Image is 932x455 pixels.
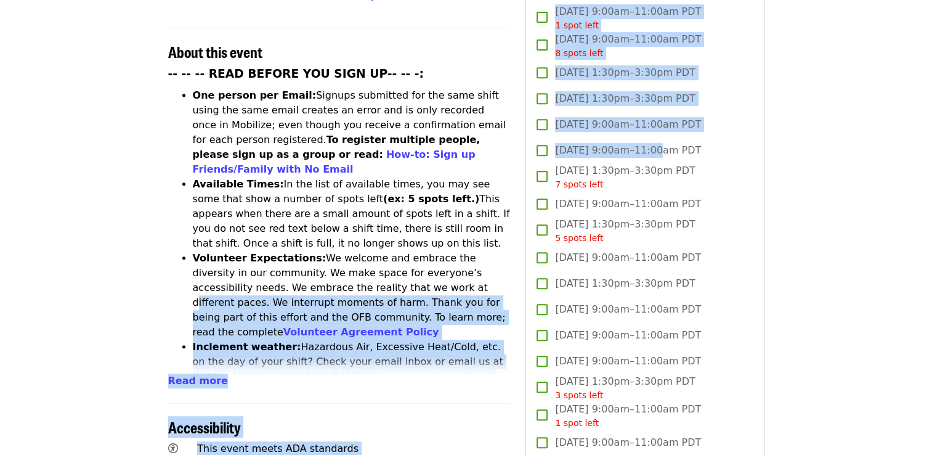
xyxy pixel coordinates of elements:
[555,91,695,106] span: [DATE] 1:30pm–3:30pm PDT
[193,341,301,353] strong: Inclement weather:
[555,302,701,317] span: [DATE] 9:00am–11:00am PDT
[555,402,701,430] span: [DATE] 9:00am–11:00am PDT
[283,326,439,338] a: Volunteer Agreement Policy
[555,435,701,450] span: [DATE] 9:00am–11:00am PDT
[383,193,479,205] strong: (ex: 5 spots left.)
[555,65,695,80] span: [DATE] 1:30pm–3:30pm PDT
[555,418,599,428] span: 1 spot left
[555,250,701,265] span: [DATE] 9:00am–11:00am PDT
[197,443,359,454] span: This event meets ADA standards
[193,251,511,340] li: We welcome and embrace the diversity in our community. We make space for everyone’s accessibility...
[555,354,701,369] span: [DATE] 9:00am–11:00am PDT
[555,20,599,30] span: 1 spot left
[168,416,241,438] span: Accessibility
[193,89,317,101] strong: One person per Email:
[193,88,511,177] li: Signups submitted for the same shift using the same email creates an error and is only recorded o...
[555,390,603,400] span: 3 spots left
[555,179,603,189] span: 7 spots left
[555,233,603,243] span: 5 spots left
[193,252,326,264] strong: Volunteer Expectations:
[555,197,701,211] span: [DATE] 9:00am–11:00am PDT
[168,443,178,454] i: universal-access icon
[168,41,262,62] span: About this event
[555,276,695,291] span: [DATE] 1:30pm–3:30pm PDT
[193,134,480,160] strong: To register multiple people, please sign up as a group or read:
[193,177,511,251] li: In the list of available times, you may see some that show a number of spots left This appears wh...
[555,163,695,191] span: [DATE] 1:30pm–3:30pm PDT
[168,374,228,388] button: Read more
[555,328,701,343] span: [DATE] 9:00am–11:00am PDT
[168,67,424,80] strong: -- -- -- READ BEFORE YOU SIGN UP-- -- -:
[555,374,695,402] span: [DATE] 1:30pm–3:30pm PDT
[168,375,228,387] span: Read more
[555,117,701,132] span: [DATE] 9:00am–11:00am PDT
[193,178,284,190] strong: Available Times:
[555,32,701,60] span: [DATE] 9:00am–11:00am PDT
[555,143,701,158] span: [DATE] 9:00am–11:00am PDT
[555,48,603,58] span: 8 spots left
[555,4,701,32] span: [DATE] 9:00am–11:00am PDT
[193,149,476,175] a: How-to: Sign up Friends/Family with No Email
[555,217,695,245] span: [DATE] 1:30pm–3:30pm PDT
[193,340,511,414] li: Hazardous Air, Excessive Heat/Cold, etc. on the day of your shift? Check your email inbox or emai...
